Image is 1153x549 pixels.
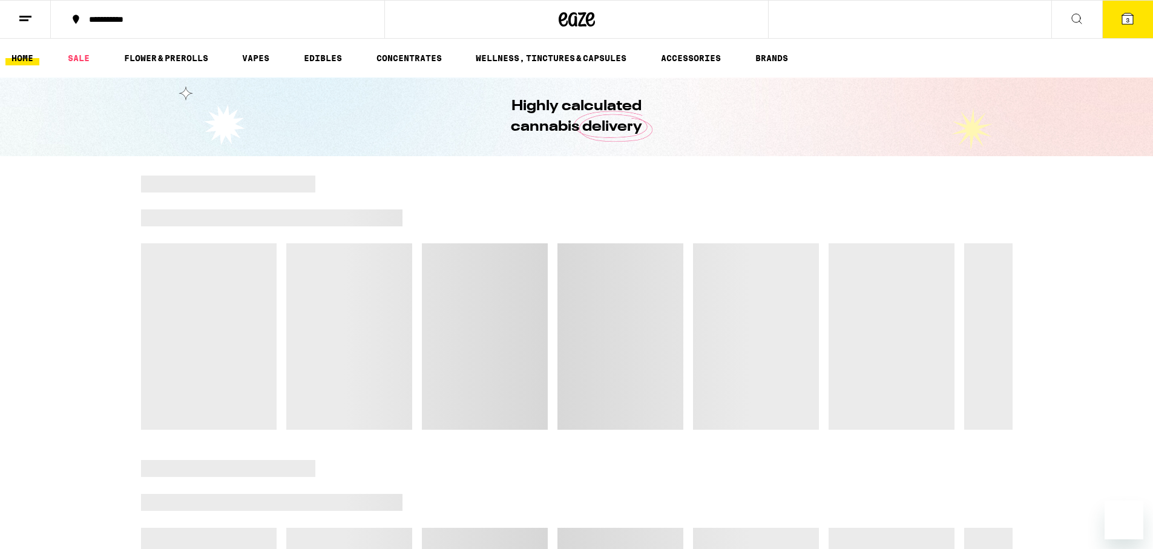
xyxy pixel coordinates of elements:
a: VAPES [236,51,275,65]
iframe: Button to launch messaging window [1105,501,1143,539]
h1: Highly calculated cannabis delivery [477,96,677,137]
a: CONCENTRATES [370,51,448,65]
button: 3 [1102,1,1153,38]
a: FLOWER & PREROLLS [118,51,214,65]
a: BRANDS [749,51,794,65]
a: EDIBLES [298,51,348,65]
a: ACCESSORIES [655,51,727,65]
span: 3 [1126,16,1129,24]
a: WELLNESS, TINCTURES & CAPSULES [470,51,632,65]
a: HOME [5,51,39,65]
a: SALE [62,51,96,65]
